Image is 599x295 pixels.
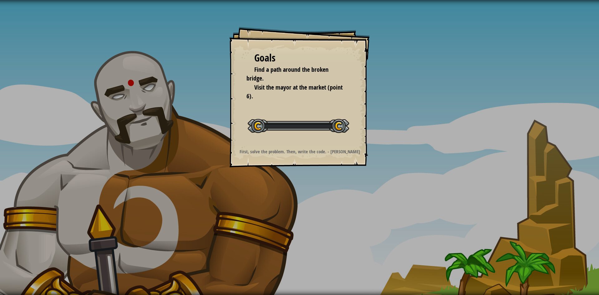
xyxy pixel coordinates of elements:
span: Find a path around the broken bridge. [246,65,329,83]
span: Visit the mayor at the market (point 6). [246,83,343,101]
div: Goals [254,51,345,65]
li: Find a path around the broken bridge. [246,65,343,83]
strong: First, solve the problem. Then, write the code. - [PERSON_NAME] [240,148,360,155]
li: Visit the mayor at the market (point 6). [246,83,343,101]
